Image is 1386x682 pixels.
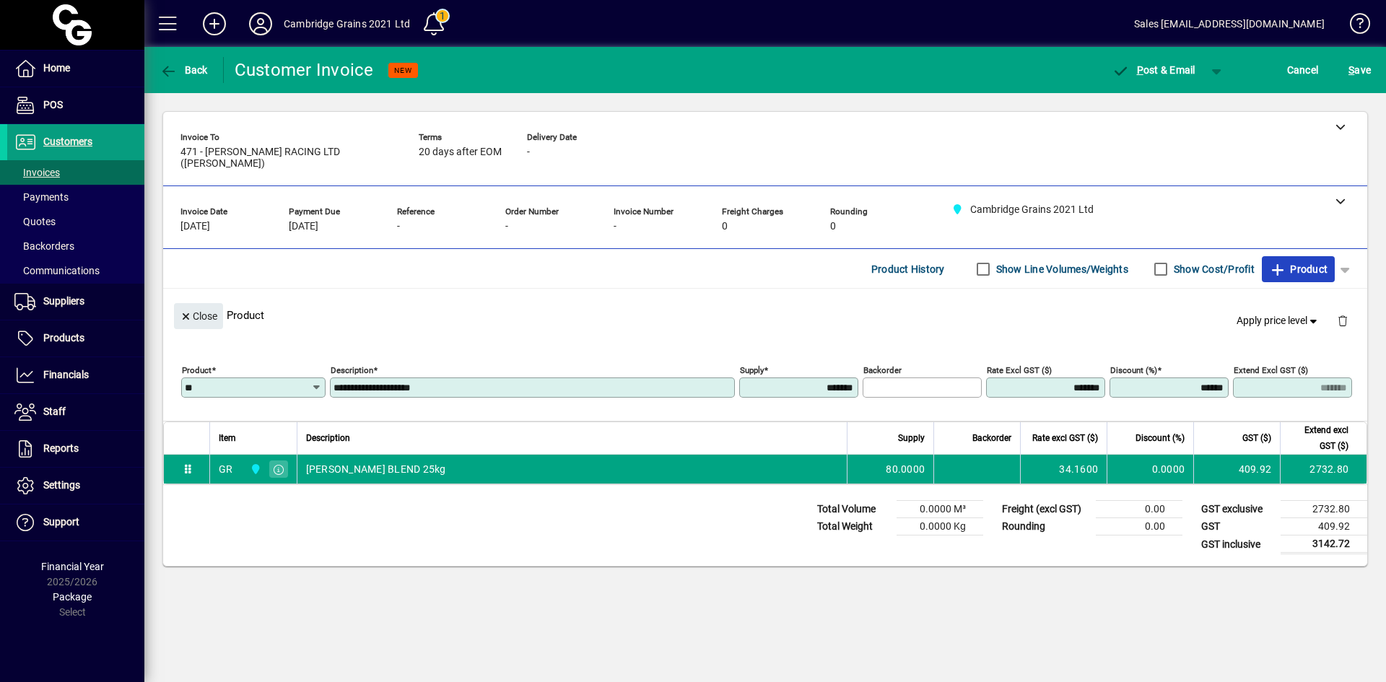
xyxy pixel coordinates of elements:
app-page-header-button: Back [144,57,224,83]
span: Financial Year [41,561,104,572]
span: Package [53,591,92,603]
td: GST inclusive [1194,535,1281,554]
span: P [1137,64,1143,76]
span: 80.0000 [886,462,925,476]
mat-label: Rate excl GST ($) [987,365,1052,375]
a: Settings [7,468,144,504]
td: 409.92 [1193,455,1280,484]
td: 3142.72 [1281,535,1367,554]
td: 0.0000 Kg [897,518,983,535]
span: Supply [898,430,925,446]
span: Financials [43,369,89,380]
span: Payments [14,191,69,203]
mat-label: Description [331,365,373,375]
a: Backorders [7,234,144,258]
div: GR [219,462,233,476]
span: ost & Email [1112,64,1195,76]
span: Product [1269,258,1328,281]
label: Show Line Volumes/Weights [993,262,1128,276]
td: GST exclusive [1194,501,1281,518]
span: Backorders [14,240,74,252]
span: 20 days after EOM [419,147,502,158]
span: Cambridge Grains 2021 Ltd [246,461,263,477]
a: Knowledge Base [1339,3,1368,50]
span: - [397,221,400,232]
td: 0.00 [1096,518,1182,535]
a: Payments [7,185,144,209]
span: Back [160,64,208,76]
span: Communications [14,265,100,276]
span: [PERSON_NAME] BLEND 25kg [306,462,446,476]
label: Show Cost/Profit [1171,262,1255,276]
td: 409.92 [1281,518,1367,535]
span: Invoices [14,167,60,178]
a: Suppliers [7,284,144,320]
td: 0.0000 M³ [897,501,983,518]
span: Discount (%) [1136,430,1185,446]
span: Item [219,430,236,446]
td: Total Weight [810,518,897,535]
a: Quotes [7,209,144,234]
a: Home [7,51,144,87]
td: 2732.80 [1280,455,1367,484]
span: Staff [43,406,66,417]
div: Customer Invoice [235,58,374,82]
span: S [1348,64,1354,76]
td: GST [1194,518,1281,535]
span: Home [43,62,70,74]
a: Financials [7,357,144,393]
span: 0 [830,221,836,232]
button: Apply price level [1231,308,1326,334]
a: Staff [7,394,144,430]
span: 471 - [PERSON_NAME] RACING LTD ([PERSON_NAME]) [180,147,397,170]
td: 2732.80 [1281,501,1367,518]
span: Extend excl GST ($) [1289,422,1348,454]
span: Customers [43,136,92,147]
span: Products [43,332,84,344]
button: Delete [1325,303,1360,338]
a: Support [7,504,144,541]
td: Rounding [995,518,1096,535]
span: Product History [871,258,945,281]
span: Rate excl GST ($) [1032,430,1098,446]
div: Cambridge Grains 2021 Ltd [284,12,410,35]
button: Save [1345,57,1374,83]
span: Settings [43,479,80,491]
span: GST ($) [1242,430,1271,446]
button: Product [1262,256,1335,282]
mat-label: Product [182,365,212,375]
span: - [527,147,530,158]
a: Communications [7,258,144,283]
app-page-header-button: Delete [1325,314,1360,327]
button: Back [156,57,212,83]
span: 0 [722,221,728,232]
mat-label: Extend excl GST ($) [1234,365,1308,375]
button: Post & Email [1104,57,1203,83]
span: - [505,221,508,232]
span: - [614,221,616,232]
span: POS [43,99,63,110]
span: ave [1348,58,1371,82]
span: Reports [43,442,79,454]
button: Close [174,303,223,329]
button: Product History [866,256,951,282]
span: [DATE] [289,221,318,232]
td: Freight (excl GST) [995,501,1096,518]
span: Cancel [1287,58,1319,82]
td: Total Volume [810,501,897,518]
td: 0.0000 [1107,455,1193,484]
button: Cancel [1283,57,1322,83]
span: [DATE] [180,221,210,232]
span: NEW [394,66,412,75]
button: Profile [237,11,284,37]
span: Suppliers [43,295,84,307]
app-page-header-button: Close [170,309,227,322]
a: Invoices [7,160,144,185]
span: Apply price level [1237,313,1320,328]
button: Add [191,11,237,37]
mat-label: Discount (%) [1110,365,1157,375]
div: 34.1600 [1029,462,1098,476]
span: Close [180,305,217,328]
div: Product [163,289,1367,341]
span: Support [43,516,79,528]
